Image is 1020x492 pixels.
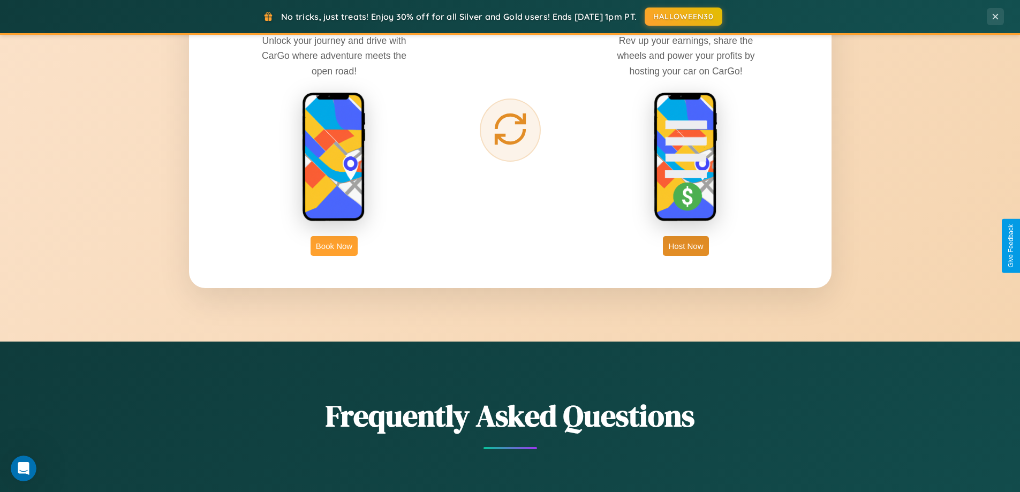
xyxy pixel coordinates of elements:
p: Unlock your journey and drive with CarGo where adventure meets the open road! [254,33,414,78]
p: Rev up your earnings, share the wheels and power your profits by hosting your car on CarGo! [606,33,766,78]
button: HALLOWEEN30 [645,7,722,26]
button: Book Now [311,236,358,256]
h2: Frequently Asked Questions [189,395,832,436]
img: rent phone [302,92,366,223]
button: Host Now [663,236,708,256]
span: No tricks, just treats! Enjoy 30% off for all Silver and Gold users! Ends [DATE] 1pm PT. [281,11,637,22]
iframe: Intercom live chat [11,456,36,481]
div: Give Feedback [1007,224,1015,268]
img: host phone [654,92,718,223]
